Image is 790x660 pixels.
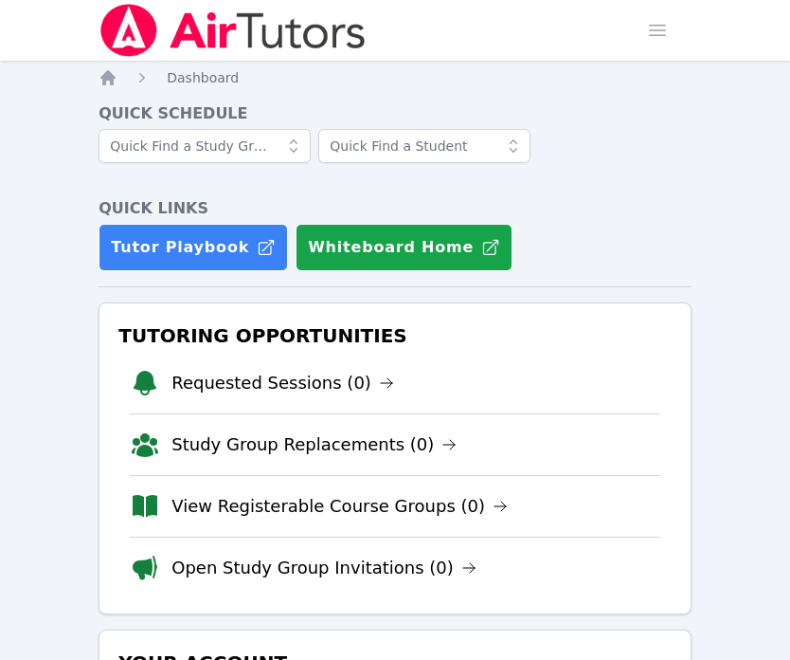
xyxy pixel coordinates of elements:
[99,68,691,87] nav: Breadcrumb
[99,4,367,57] img: Air Tutors
[171,555,476,581] a: Open Study Group Invitations (0)
[167,70,239,85] span: Dashboard
[318,129,530,163] input: Quick Find a Student
[167,68,239,87] a: Dashboard
[99,129,311,163] input: Quick Find a Study Group
[115,319,675,353] h3: Tutoring Opportunities
[171,370,394,396] a: Requested Sessions (0)
[171,431,457,458] a: Study Group Replacements (0)
[99,102,691,125] h4: Quick Schedule
[99,224,288,271] a: Tutor Playbook
[296,224,512,271] button: Whiteboard Home
[171,493,508,520] a: View Registerable Course Groups (0)
[99,197,691,220] h4: Quick Links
